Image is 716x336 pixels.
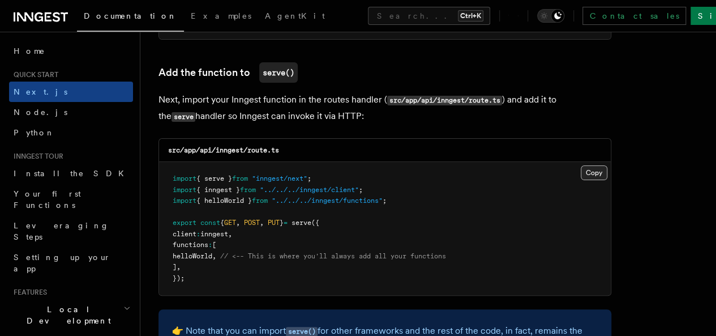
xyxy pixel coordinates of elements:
[173,263,177,271] span: ]
[9,163,133,184] a: Install the SDK
[220,219,224,227] span: {
[14,253,111,273] span: Setting up your app
[272,197,383,205] span: "../../../inngest/functions"
[284,219,288,227] span: =
[252,197,268,205] span: from
[177,263,181,271] span: ,
[208,241,212,249] span: :
[291,219,311,227] span: serve
[212,241,216,249] span: [
[286,325,318,336] a: serve()
[168,146,279,154] code: src/app/api/inngest/route.ts
[9,122,133,143] a: Python
[582,7,686,25] a: Contact sales
[14,189,81,210] span: Your first Functions
[9,152,63,161] span: Inngest tour
[173,175,196,182] span: import
[14,128,55,137] span: Python
[172,112,195,122] code: serve
[220,252,446,260] span: // <-- This is where you'll always add all your functions
[14,87,67,96] span: Next.js
[244,219,260,227] span: POST
[581,165,607,180] button: Copy
[184,3,258,31] a: Examples
[265,11,325,20] span: AgentKit
[9,184,133,215] a: Your first Functions
[212,252,216,260] span: ,
[260,219,264,227] span: ,
[228,230,232,238] span: ,
[458,10,483,22] kbd: Ctrl+K
[9,102,133,122] a: Node.js
[383,197,387,205] span: ;
[200,219,220,227] span: const
[9,299,133,331] button: Local Development
[173,186,196,194] span: import
[368,7,490,25] button: Search...Ctrl+K
[259,62,298,83] code: serve()
[258,3,332,31] a: AgentKit
[9,288,47,297] span: Features
[14,108,67,117] span: Node.js
[9,247,133,279] a: Setting up your app
[77,3,184,32] a: Documentation
[14,221,109,241] span: Leveraging Steps
[280,219,284,227] span: }
[9,304,123,326] span: Local Development
[9,70,58,79] span: Quick start
[196,197,252,205] span: { helloWorld }
[359,186,363,194] span: ;
[236,219,240,227] span: ,
[9,41,133,61] a: Home
[173,241,208,249] span: functions
[260,186,359,194] span: "../../../inngest/client"
[158,92,611,125] p: Next, import your Inngest function in the routes handler ( ) and add it to the handler so Inngest...
[224,219,236,227] span: GET
[196,186,240,194] span: { inngest }
[9,215,133,247] a: Leveraging Steps
[307,175,311,182] span: ;
[232,175,248,182] span: from
[311,219,319,227] span: ({
[252,175,307,182] span: "inngest/next"
[240,186,256,194] span: from
[196,230,200,238] span: :
[84,11,177,20] span: Documentation
[173,197,196,205] span: import
[173,274,185,282] span: });
[268,219,280,227] span: PUT
[9,82,133,102] a: Next.js
[537,9,564,23] button: Toggle dark mode
[14,45,45,57] span: Home
[14,169,131,178] span: Install the SDK
[191,11,251,20] span: Examples
[387,96,502,105] code: src/app/api/inngest/route.ts
[158,62,298,83] a: Add the function toserve()
[196,175,232,182] span: { serve }
[173,230,196,238] span: client
[173,219,196,227] span: export
[200,230,228,238] span: inngest
[173,252,212,260] span: helloWorld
